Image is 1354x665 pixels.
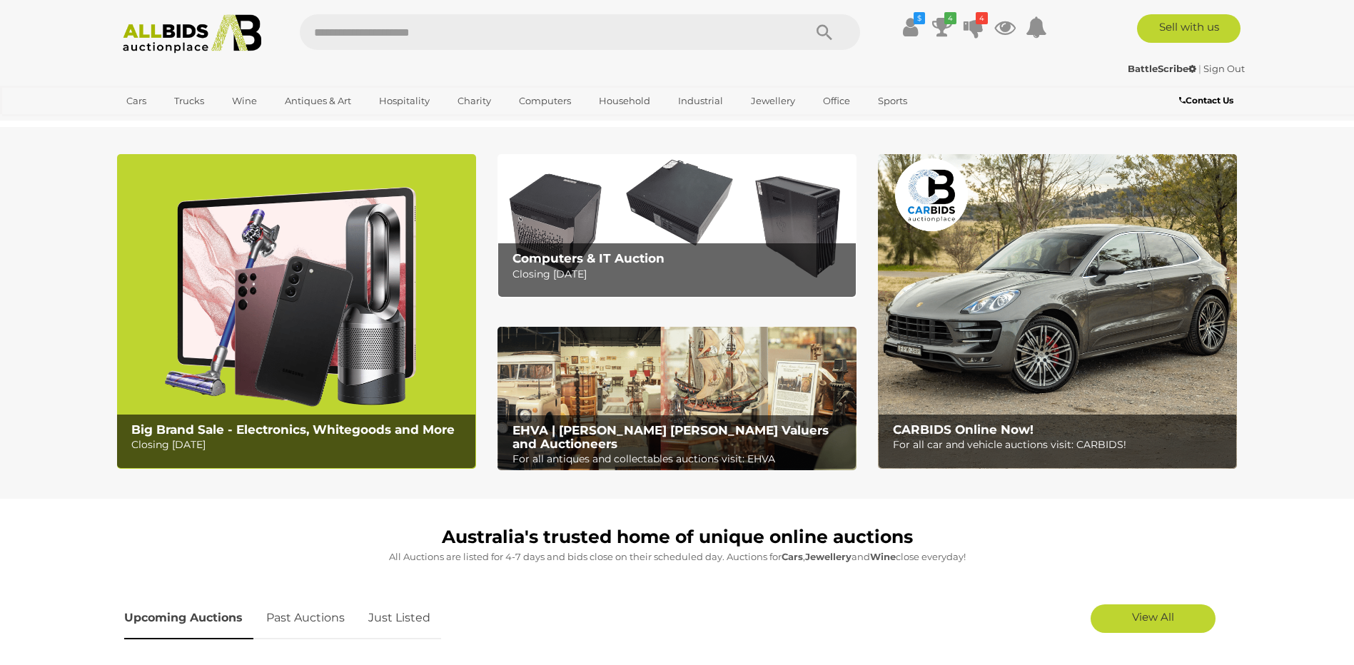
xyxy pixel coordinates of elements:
[782,551,803,562] strong: Cars
[448,89,500,113] a: Charity
[117,154,476,469] a: Big Brand Sale - Electronics, Whitegoods and More Big Brand Sale - Electronics, Whitegoods and Mo...
[931,14,953,40] a: 4
[131,422,455,437] b: Big Brand Sale - Electronics, Whitegoods and More
[512,423,829,451] b: EHVA | [PERSON_NAME] [PERSON_NAME] Valuers and Auctioneers
[124,527,1231,547] h1: Australia's trusted home of unique online auctions
[878,154,1237,469] a: CARBIDS Online Now! CARBIDS Online Now! For all car and vehicle auctions visit: CARBIDS!
[512,251,665,265] b: Computers & IT Auction
[124,597,253,639] a: Upcoming Auctions
[893,436,1229,454] p: For all car and vehicle auctions visit: CARBIDS!
[1179,93,1237,108] a: Contact Us
[256,597,355,639] a: Past Auctions
[370,89,439,113] a: Hospitality
[805,551,852,562] strong: Jewellery
[512,265,849,283] p: Closing [DATE]
[963,14,984,40] a: 4
[944,12,956,24] i: 4
[497,327,857,471] img: EHVA | Evans Hastings Valuers and Auctioneers
[276,89,360,113] a: Antiques & Art
[1198,63,1201,74] span: |
[512,450,849,468] p: For all antiques and collectables auctions visit: EHVA
[914,12,925,24] i: $
[124,549,1231,565] p: All Auctions are listed for 4-7 days and bids close on their scheduled day. Auctions for , and cl...
[117,113,237,136] a: [GEOGRAPHIC_DATA]
[1128,63,1196,74] strong: BattleScribe
[117,89,156,113] a: Cars
[878,154,1237,469] img: CARBIDS Online Now!
[1203,63,1245,74] a: Sign Out
[789,14,860,50] button: Search
[358,597,441,639] a: Just Listed
[510,89,580,113] a: Computers
[742,89,804,113] a: Jewellery
[223,89,266,113] a: Wine
[497,327,857,471] a: EHVA | Evans Hastings Valuers and Auctioneers EHVA | [PERSON_NAME] [PERSON_NAME] Valuers and Auct...
[814,89,859,113] a: Office
[1132,610,1174,624] span: View All
[115,14,270,54] img: Allbids.com.au
[1091,604,1216,633] a: View All
[1137,14,1241,43] a: Sell with us
[497,154,857,298] img: Computers & IT Auction
[497,154,857,298] a: Computers & IT Auction Computers & IT Auction Closing [DATE]
[131,436,468,454] p: Closing [DATE]
[900,14,921,40] a: $
[870,551,896,562] strong: Wine
[590,89,660,113] a: Household
[165,89,213,113] a: Trucks
[117,154,476,469] img: Big Brand Sale - Electronics, Whitegoods and More
[869,89,916,113] a: Sports
[893,422,1034,437] b: CARBIDS Online Now!
[1128,63,1198,74] a: BattleScribe
[1179,95,1233,106] b: Contact Us
[669,89,732,113] a: Industrial
[976,12,988,24] i: 4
